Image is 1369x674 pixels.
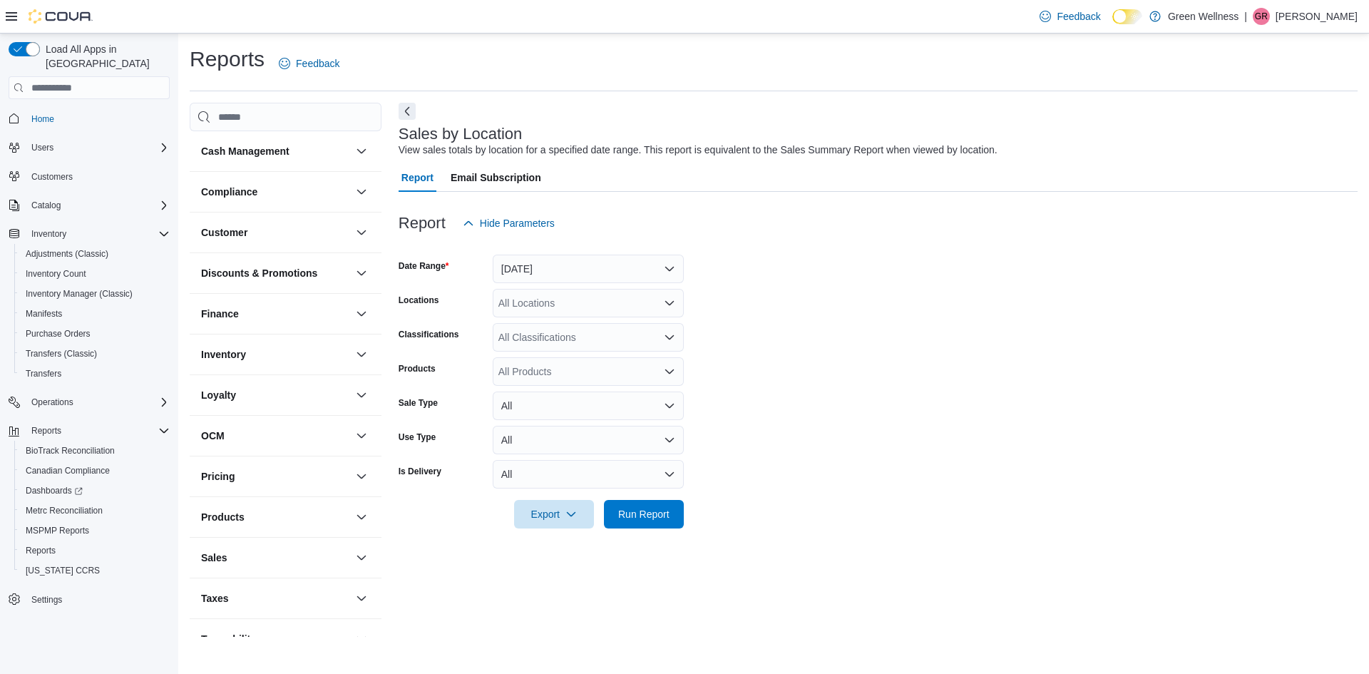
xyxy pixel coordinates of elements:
a: Canadian Compliance [20,462,116,479]
button: Next [399,103,416,120]
h3: Sales [201,551,227,565]
button: Purchase Orders [14,324,175,344]
span: Metrc Reconciliation [20,502,170,519]
button: [US_STATE] CCRS [14,561,175,581]
span: Customers [26,168,170,185]
button: Adjustments (Classic) [14,244,175,264]
span: Inventory Count [20,265,170,282]
span: Washington CCRS [20,562,170,579]
span: Adjustments (Classic) [20,245,170,262]
h3: Inventory [201,347,246,362]
span: Report [401,163,434,192]
span: Reports [26,422,170,439]
label: Is Delivery [399,466,441,477]
span: Load All Apps in [GEOGRAPHIC_DATA] [40,42,170,71]
h3: Finance [201,307,239,321]
button: Finance [353,305,370,322]
div: View sales totals by location for a specified date range. This report is equivalent to the Sales ... [399,143,998,158]
span: Canadian Compliance [20,462,170,479]
span: Transfers [26,368,61,379]
span: Users [31,142,53,153]
button: Products [353,509,370,526]
p: | [1244,8,1247,25]
button: Open list of options [664,332,675,343]
span: Reports [20,542,170,559]
p: Green Wellness [1168,8,1239,25]
span: Purchase Orders [20,325,170,342]
button: OCM [353,427,370,444]
span: BioTrack Reconciliation [26,445,115,456]
h3: Cash Management [201,144,289,158]
button: Products [201,510,350,524]
span: Inventory Manager (Classic) [26,288,133,300]
span: Customers [31,171,73,183]
button: Inventory [353,346,370,363]
button: Pricing [201,469,350,484]
span: Manifests [26,308,62,320]
a: Feedback [273,49,345,78]
a: Inventory Manager (Classic) [20,285,138,302]
button: Discounts & Promotions [201,266,350,280]
nav: Complex example [9,102,170,647]
span: BioTrack Reconciliation [20,442,170,459]
button: Canadian Compliance [14,461,175,481]
span: Catalog [26,197,170,214]
button: Users [26,139,59,156]
a: Reports [20,542,61,559]
span: MSPMP Reports [20,522,170,539]
button: Catalog [26,197,66,214]
button: Transfers [14,364,175,384]
button: Taxes [353,590,370,607]
input: Dark Mode [1112,9,1142,24]
button: Cash Management [353,143,370,160]
label: Date Range [399,260,449,272]
button: Traceability [201,632,350,646]
span: Feedback [296,56,339,71]
span: Operations [26,394,170,411]
button: Reports [14,541,175,561]
button: [DATE] [493,255,684,283]
a: Adjustments (Classic) [20,245,114,262]
a: Metrc Reconciliation [20,502,108,519]
button: Compliance [201,185,350,199]
button: Manifests [14,304,175,324]
span: Operations [31,397,73,408]
button: Traceability [353,630,370,648]
button: BioTrack Reconciliation [14,441,175,461]
span: Reports [26,545,56,556]
button: Cash Management [201,144,350,158]
button: Discounts & Promotions [353,265,370,282]
a: Settings [26,591,68,608]
span: Dashboards [20,482,170,499]
span: Hide Parameters [480,216,555,230]
button: OCM [201,429,350,443]
button: Customers [3,166,175,187]
span: Settings [31,594,62,606]
button: Finance [201,307,350,321]
a: Transfers (Classic) [20,345,103,362]
div: George Reese [1253,8,1270,25]
span: Canadian Compliance [26,465,110,476]
h3: Traceability [201,632,256,646]
span: GR [1255,8,1268,25]
span: Metrc Reconciliation [26,505,103,516]
a: BioTrack Reconciliation [20,442,121,459]
a: Purchase Orders [20,325,96,342]
span: Reports [31,425,61,436]
span: Settings [26,591,170,608]
span: Home [26,109,170,127]
span: Inventory Count [26,268,86,280]
label: Products [399,363,436,374]
button: Reports [3,421,175,441]
span: Run Report [618,507,670,521]
button: Operations [26,394,79,411]
button: Hide Parameters [457,209,560,238]
span: Adjustments (Classic) [26,248,108,260]
button: Reports [26,422,67,439]
label: Classifications [399,329,459,340]
button: Compliance [353,183,370,200]
span: Users [26,139,170,156]
button: Home [3,108,175,128]
button: Settings [3,589,175,610]
button: Inventory [3,224,175,244]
